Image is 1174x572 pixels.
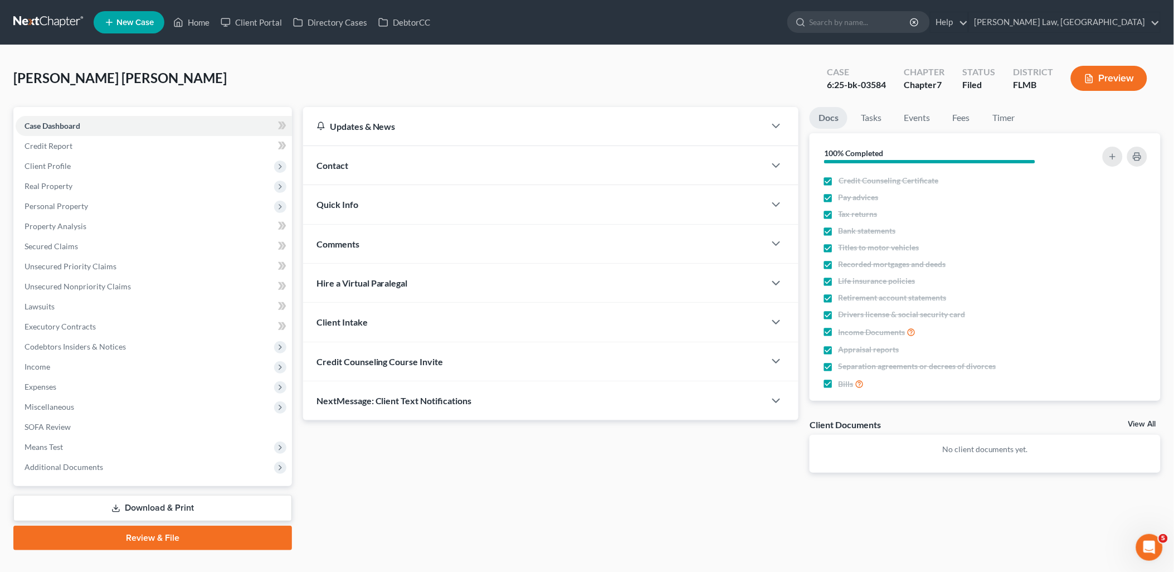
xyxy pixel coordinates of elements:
a: Timer [983,107,1024,129]
span: Credit Counseling Course Invite [316,356,444,367]
div: Status [962,66,995,79]
span: Property Analysis [25,221,86,231]
a: Download & Print [13,495,292,521]
span: Income [25,362,50,371]
span: Miscellaneous [25,402,74,411]
a: Lawsuits [16,297,292,317]
span: Additional Documents [25,462,103,472]
span: Executory Contracts [25,322,96,331]
strong: 100% Completed [824,148,883,158]
a: Unsecured Nonpriority Claims [16,277,292,297]
div: FLMB [1013,79,1053,91]
a: Unsecured Priority Claims [16,256,292,277]
a: Fees [943,107,979,129]
a: View All [1128,420,1156,428]
span: Personal Property [25,201,88,211]
a: Executory Contracts [16,317,292,337]
span: SOFA Review [25,422,71,432]
a: Client Portal [215,12,288,32]
span: Client Profile [25,161,71,171]
span: Comments [316,239,359,249]
div: Chapter [904,79,944,91]
span: Expenses [25,382,56,391]
a: Credit Report [16,136,292,156]
span: Codebtors Insiders & Notices [25,342,126,351]
a: Case Dashboard [16,116,292,136]
div: Client Documents [810,419,881,430]
a: Tasks [852,107,890,129]
span: Credit Report [25,141,72,151]
span: Pay advices [839,192,879,203]
a: SOFA Review [16,417,292,437]
span: Hire a Virtual Paralegal [316,278,408,288]
span: Life insurance policies [839,275,915,287]
span: Tax returns [839,209,878,220]
span: New Case [116,18,154,27]
span: Lawsuits [25,302,55,311]
a: Events [895,107,939,129]
a: Help [931,12,968,32]
span: Unsecured Nonpriority Claims [25,282,131,291]
div: 6:25-bk-03584 [827,79,886,91]
span: Secured Claims [25,241,78,251]
span: NextMessage: Client Text Notifications [316,395,472,406]
span: Appraisal reports [839,344,899,355]
span: [PERSON_NAME] [PERSON_NAME] [13,70,227,86]
span: Titles to motor vehicles [839,242,919,253]
div: Updates & News [316,120,752,132]
a: Directory Cases [288,12,373,32]
a: Home [168,12,215,32]
a: Review & File [13,526,292,550]
span: Drivers license & social security card [839,309,966,320]
span: 5 [1159,534,1168,543]
a: Secured Claims [16,236,292,256]
span: Income Documents [839,327,905,338]
span: Real Property [25,181,72,191]
span: Client Intake [316,317,368,327]
span: Unsecured Priority Claims [25,261,116,271]
span: Retirement account statements [839,292,947,303]
input: Search by name... [810,12,912,32]
div: Case [827,66,886,79]
span: Credit Counseling Certificate [839,175,938,186]
span: Case Dashboard [25,121,80,130]
div: District [1013,66,1053,79]
span: Separation agreements or decrees of divorces [839,361,996,372]
span: Contact [316,160,348,171]
span: Bills [839,379,854,390]
span: Means Test [25,442,63,452]
div: Chapter [904,66,944,79]
a: Property Analysis [16,216,292,236]
a: [PERSON_NAME] Law, [GEOGRAPHIC_DATA] [969,12,1160,32]
button: Preview [1071,66,1147,91]
span: 7 [937,79,942,90]
a: Docs [810,107,847,129]
div: Filed [962,79,995,91]
iframe: Intercom live chat [1136,534,1163,561]
p: No client documents yet. [819,444,1152,455]
span: Bank statements [839,225,896,236]
a: DebtorCC [373,12,436,32]
span: Quick Info [316,199,358,210]
span: Recorded mortgages and deeds [839,259,946,270]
